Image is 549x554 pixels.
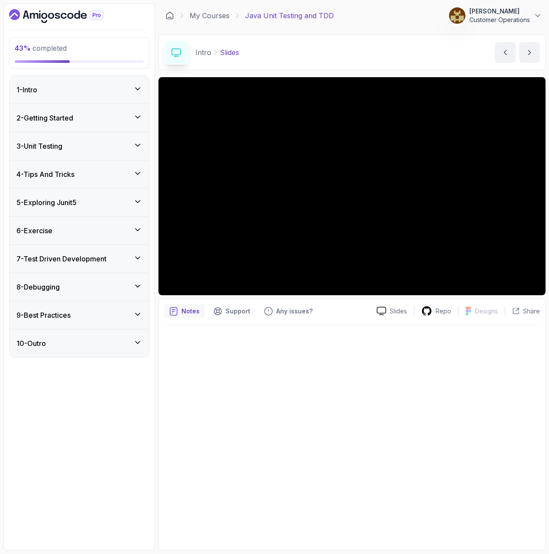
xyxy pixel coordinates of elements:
p: Notes [181,307,200,316]
button: notes button [164,304,205,318]
p: Designs [475,307,498,316]
button: Feedback button [259,304,318,318]
button: 7-Test Driven Development [10,245,149,273]
span: completed [15,44,67,52]
p: Any issues? [276,307,313,316]
h3: 8 - Debugging [16,282,60,292]
a: Dashboard [9,9,123,23]
span: 43 % [15,44,31,52]
button: 5-Exploring Junit5 [10,189,149,216]
h3: 3 - Unit Testing [16,141,62,151]
button: 9-Best Practices [10,301,149,329]
h3: 10 - Outro [16,338,46,349]
button: next content [519,42,540,63]
h3: 6 - Exercise [16,225,52,236]
h3: 5 - Exploring Junit5 [16,197,77,208]
h3: 7 - Test Driven Development [16,254,107,264]
button: 10-Outro [10,329,149,357]
p: Share [523,307,540,316]
button: 8-Debugging [10,273,149,301]
button: 1-Intro [10,76,149,104]
a: Repo [414,306,458,316]
h3: 9 - Best Practices [16,310,71,320]
p: Slides [220,47,239,58]
p: Customer Operations [469,16,530,24]
button: 6-Exercise [10,217,149,244]
a: My Courses [190,10,229,21]
a: Dashboard [165,11,174,20]
a: Slides [370,306,414,316]
button: Share [505,307,540,316]
img: user profile image [449,7,465,24]
button: Support button [208,304,255,318]
p: Support [226,307,250,316]
p: Repo [436,307,451,316]
p: [PERSON_NAME] [469,7,530,16]
button: 3-Unit Testing [10,132,149,160]
p: Intro [195,47,211,58]
h3: 1 - Intro [16,85,37,95]
button: previous content [495,42,516,63]
button: user profile image[PERSON_NAME]Customer Operations [449,7,542,24]
button: 2-Getting Started [10,104,149,132]
p: Java Unit Testing and TDD [245,10,334,21]
h3: 2 - Getting Started [16,113,73,123]
p: Slides [390,307,407,316]
h3: 4 - Tips And Tricks [16,169,74,179]
button: 4-Tips And Tricks [10,160,149,188]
